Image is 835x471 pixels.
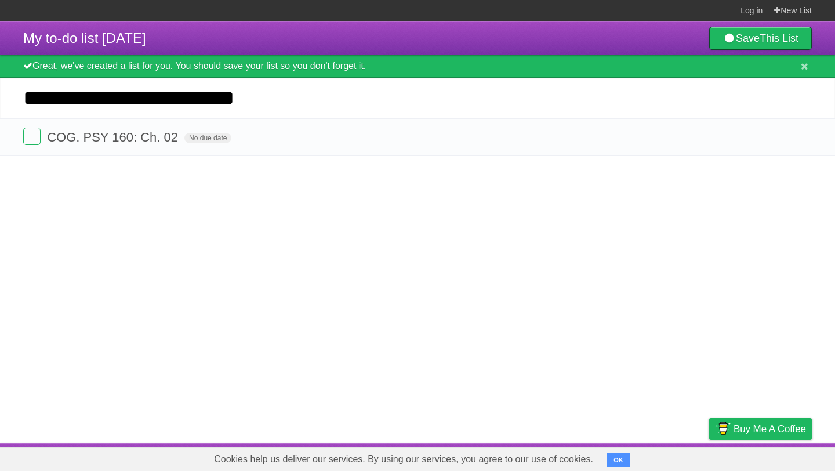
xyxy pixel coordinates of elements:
[655,446,680,468] a: Terms
[23,30,146,46] span: My to-do list [DATE]
[202,448,605,471] span: Cookies help us deliver our services. By using our services, you agree to our use of cookies.
[694,446,724,468] a: Privacy
[709,418,812,440] a: Buy me a coffee
[47,130,181,144] span: COG. PSY 160: Ch. 02
[760,32,798,44] b: This List
[593,446,640,468] a: Developers
[184,133,231,143] span: No due date
[709,27,812,50] a: SaveThis List
[23,128,41,145] label: Done
[739,446,812,468] a: Suggest a feature
[607,453,630,467] button: OK
[734,419,806,439] span: Buy me a coffee
[555,446,579,468] a: About
[715,419,731,439] img: Buy me a coffee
